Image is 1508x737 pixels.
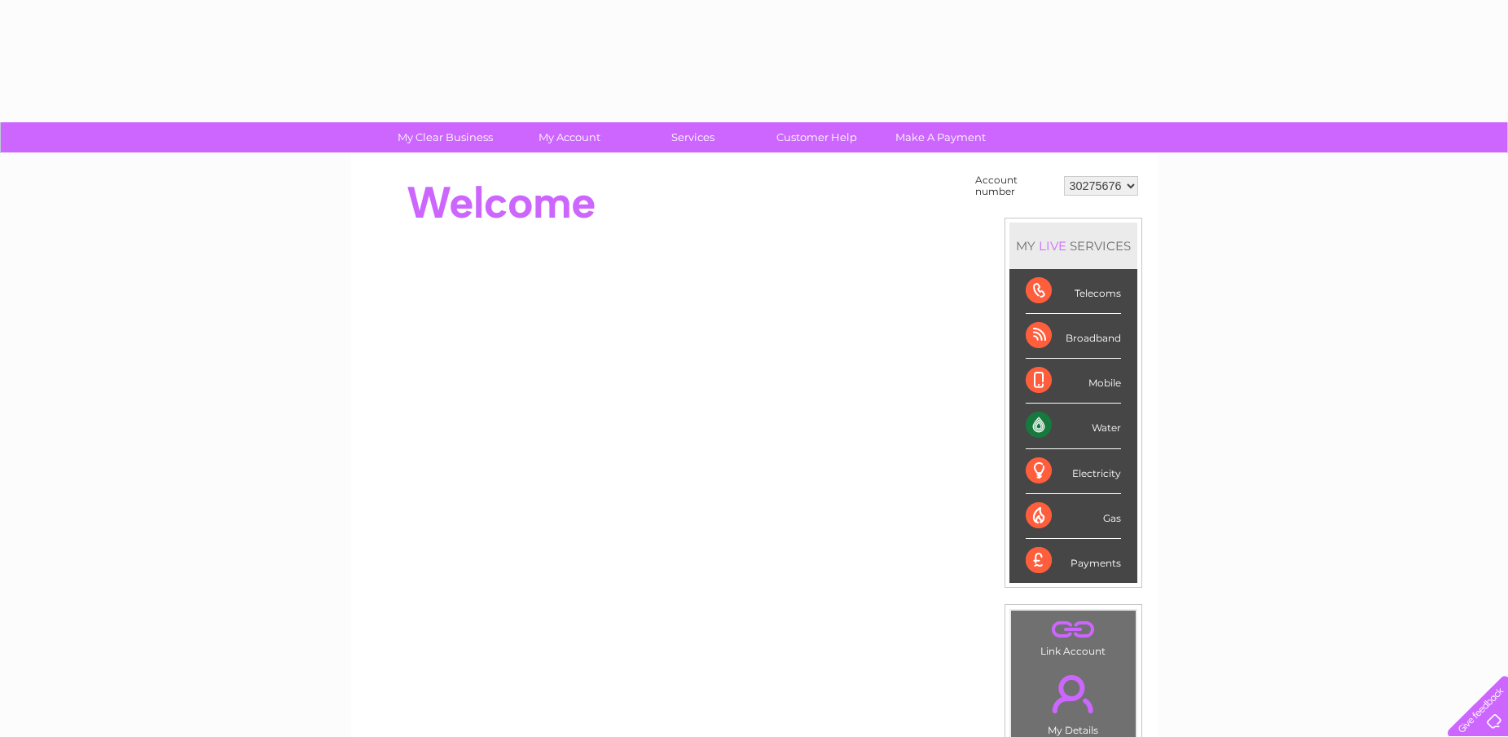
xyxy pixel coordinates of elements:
[1026,404,1121,448] div: Water
[1026,494,1121,539] div: Gas
[1026,449,1121,494] div: Electricity
[1026,269,1121,314] div: Telecoms
[626,122,760,152] a: Services
[502,122,636,152] a: My Account
[1026,539,1121,583] div: Payments
[1035,238,1070,254] div: LIVE
[1015,615,1132,643] a: .
[1010,610,1136,661] td: Link Account
[378,122,512,152] a: My Clear Business
[750,122,884,152] a: Customer Help
[971,170,1060,201] td: Account number
[1026,359,1121,404] div: Mobile
[1015,665,1132,722] a: .
[873,122,1008,152] a: Make A Payment
[1026,314,1121,359] div: Broadband
[1009,223,1137,269] div: MY SERVICES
